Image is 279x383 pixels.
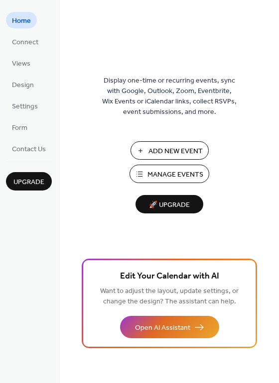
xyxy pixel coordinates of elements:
[100,285,239,308] span: Want to adjust the layout, update settings, or change the design? The assistant can help.
[6,97,44,114] a: Settings
[13,177,44,188] span: Upgrade
[141,198,197,212] span: 🚀 Upgrade
[6,33,44,50] a: Connect
[12,16,31,26] span: Home
[6,76,40,93] a: Design
[12,101,38,112] span: Settings
[147,170,203,180] span: Manage Events
[12,80,34,91] span: Design
[6,12,37,28] a: Home
[6,172,52,191] button: Upgrade
[130,165,209,183] button: Manage Events
[12,59,30,69] span: Views
[131,141,209,160] button: Add New Event
[6,140,52,157] a: Contact Us
[135,323,190,333] span: Open AI Assistant
[120,316,219,338] button: Open AI Assistant
[12,123,27,133] span: Form
[102,76,237,117] span: Display one-time or recurring events, sync with Google, Outlook, Zoom, Eventbrite, Wix Events or ...
[120,270,219,284] span: Edit Your Calendar with AI
[12,37,38,48] span: Connect
[148,146,203,157] span: Add New Event
[136,195,203,213] button: 🚀 Upgrade
[6,119,33,135] a: Form
[6,55,36,71] a: Views
[12,144,46,155] span: Contact Us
